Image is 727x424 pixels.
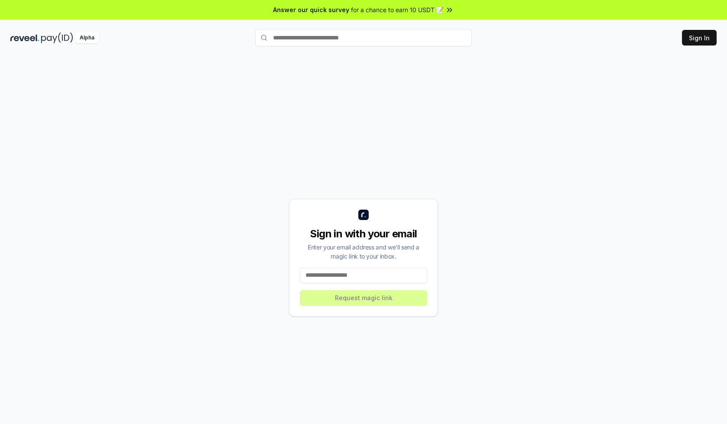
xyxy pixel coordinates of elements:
[300,227,427,241] div: Sign in with your email
[358,210,369,220] img: logo_small
[351,5,444,14] span: for a chance to earn 10 USDT 📝
[41,32,73,43] img: pay_id
[273,5,349,14] span: Answer our quick survey
[75,32,99,43] div: Alpha
[300,243,427,261] div: Enter your email address and we’ll send a magic link to your inbox.
[682,30,717,45] button: Sign In
[10,32,39,43] img: reveel_dark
